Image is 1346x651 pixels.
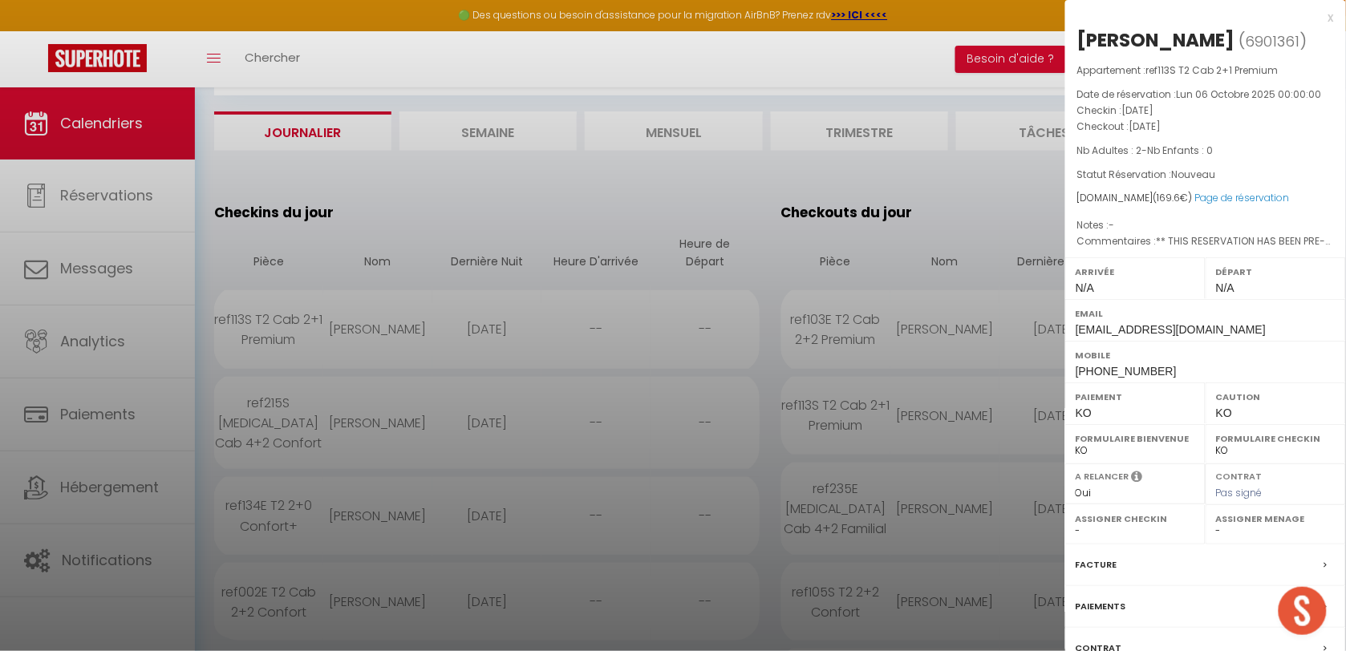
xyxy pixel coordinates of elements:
[1076,406,1092,419] span: KO
[1122,103,1154,117] span: [DATE]
[1129,119,1162,133] span: [DATE]
[1076,264,1195,280] label: Arrivée
[1077,87,1334,103] p: Date de réservation :
[1246,31,1300,51] span: 6901361
[1279,587,1327,635] div: Ouvrir le chat
[1109,218,1115,232] span: -
[1065,8,1334,27] div: x
[1077,63,1334,79] p: Appartement :
[1076,511,1195,527] label: Assigner Checkin
[1076,431,1195,447] label: Formulaire Bienvenue
[1076,556,1117,573] label: Facture
[1076,305,1336,321] label: Email
[1077,233,1334,249] p: Commentaires :
[1216,470,1263,480] label: Contrat
[1076,347,1336,363] label: Mobile
[1077,167,1334,183] p: Statut Réservation :
[1216,406,1232,419] span: KO
[1076,470,1129,483] label: A relancer
[1148,144,1214,157] span: Nb Enfants : 0
[1216,486,1263,499] span: Pas signé
[1157,191,1181,204] span: 169.6
[1172,168,1216,181] span: Nouveau
[1216,264,1336,280] label: Départ
[1195,191,1290,204] a: Page de réservation
[1077,27,1235,53] div: [PERSON_NAME]
[1077,191,1334,206] div: [DOMAIN_NAME]
[1076,323,1266,336] span: [EMAIL_ADDRESS][DOMAIN_NAME]
[1077,144,1142,157] span: Nb Adultes : 2
[1132,470,1143,487] i: Sélectionner OUI si vous souhaiter envoyer les séquences de messages post-checkout
[1177,87,1322,101] span: Lun 06 Octobre 2025 00:00:00
[1153,191,1193,204] span: ( €)
[1077,119,1334,135] p: Checkout :
[1077,143,1334,159] p: -
[1216,511,1336,527] label: Assigner Menage
[1076,598,1126,615] label: Paiements
[1216,431,1336,447] label: Formulaire Checkin
[1146,63,1279,77] span: ref113S T2 Cab 2+1 Premium
[1076,365,1177,378] span: [PHONE_NUMBER]
[1076,281,1094,294] span: N/A
[1239,30,1307,52] span: ( )
[1077,103,1334,119] p: Checkin :
[1077,217,1334,233] p: Notes :
[1216,389,1336,405] label: Caution
[1216,281,1235,294] span: N/A
[1076,389,1195,405] label: Paiement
